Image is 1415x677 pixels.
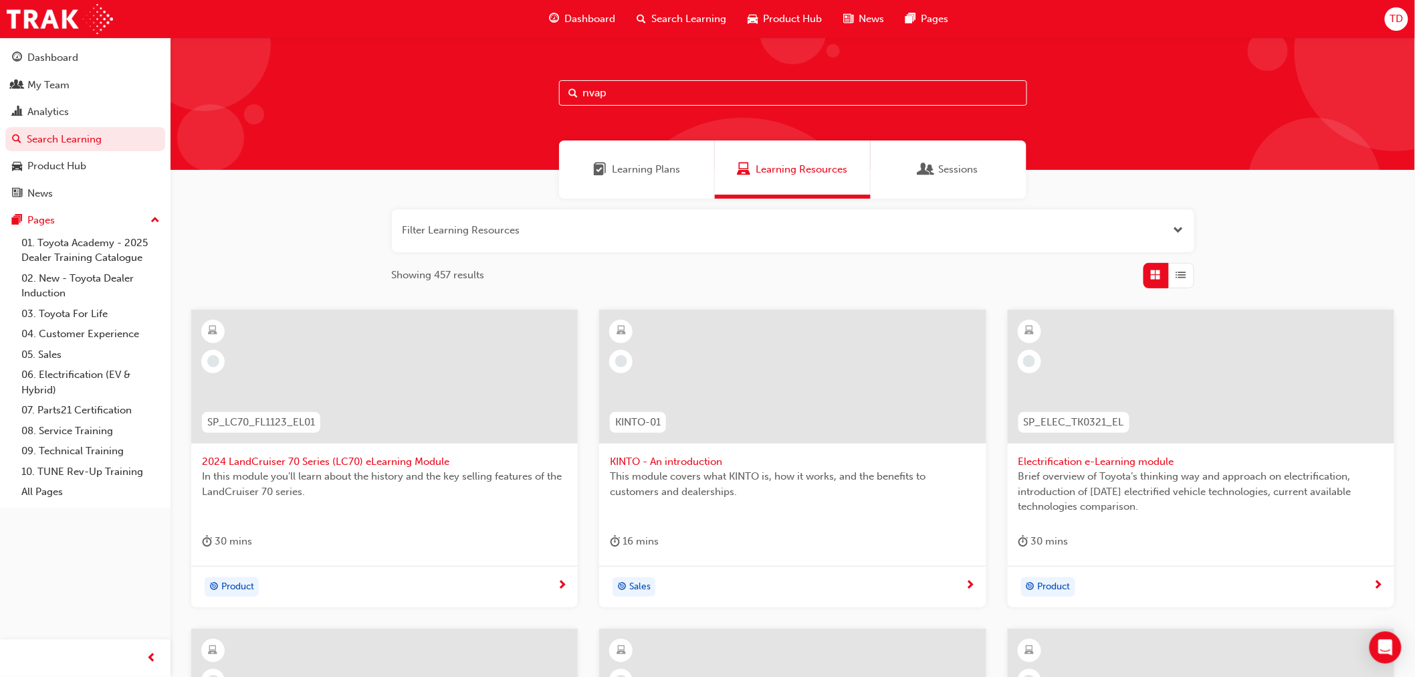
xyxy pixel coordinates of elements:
a: 01. Toyota Academy - 2025 Dealer Training Catalogue [16,233,165,268]
span: SP_ELEC_TK0321_EL [1024,415,1124,430]
a: guage-iconDashboard [539,5,627,33]
a: News [5,181,165,206]
span: target-icon [1026,579,1035,596]
a: 03. Toyota For Life [16,304,165,324]
span: news-icon [844,11,854,27]
a: Learning PlansLearning Plans [559,140,715,199]
span: This module covers what KINTO is, how it works, and the benefits to customers and dealerships. [610,469,975,499]
a: SP_ELEC_TK0321_ELElectrification e-Learning moduleBrief overview of Toyota’s thinking way and app... [1008,310,1394,608]
img: Trak [7,4,113,34]
span: pages-icon [12,215,22,227]
span: Pages [921,11,949,27]
a: Dashboard [5,45,165,70]
div: Dashboard [27,50,78,66]
span: next-icon [557,580,567,592]
span: next-icon [966,580,976,592]
span: learningRecordVerb_NONE-icon [1023,355,1035,367]
input: Search... [559,80,1027,106]
a: 02. New - Toyota Dealer Induction [16,268,165,304]
span: next-icon [1374,580,1384,592]
a: Analytics [5,100,165,124]
span: duration-icon [1018,533,1028,550]
span: car-icon [748,11,758,27]
div: Open Intercom Messenger [1370,632,1402,664]
span: search-icon [637,11,647,27]
span: Sales [629,579,651,595]
span: Showing 457 results [392,268,485,283]
a: car-iconProduct Hub [738,5,833,33]
span: Sessions [938,162,978,177]
span: TD [1390,11,1403,27]
span: Learning Plans [593,162,607,177]
div: 30 mins [202,533,252,550]
span: learningResourceType_ELEARNING-icon [1024,642,1034,660]
span: Grid [1151,268,1161,283]
span: learningResourceType_ELEARNING-icon [209,642,218,660]
a: Learning ResourcesLearning Resources [715,140,871,199]
a: 07. Parts21 Certification [16,400,165,421]
span: target-icon [209,579,219,596]
span: 2024 LandCruiser 70 Series (LC70) eLearning Module [202,454,567,470]
span: Product Hub [764,11,823,27]
span: pages-icon [906,11,916,27]
span: Electrification e-Learning module [1018,454,1384,470]
span: learningResourceType_ELEARNING-icon [617,322,626,340]
span: Search [569,86,578,101]
a: search-iconSearch Learning [627,5,738,33]
button: DashboardMy TeamAnalyticsSearch LearningProduct HubNews [5,43,165,208]
span: prev-icon [147,650,157,667]
div: 30 mins [1018,533,1069,550]
button: Open the filter [1174,223,1184,238]
div: My Team [27,78,70,93]
a: news-iconNews [833,5,895,33]
a: KINTO-01KINTO - An introductionThis module covers what KINTO is, how it works, and the benefits t... [599,310,986,608]
a: 08. Service Training [16,421,165,442]
span: Learning Plans [612,162,680,177]
span: Brief overview of Toyota’s thinking way and approach on electrification, introduction of [DATE] e... [1018,469,1384,514]
button: Pages [5,208,165,233]
span: up-icon [150,212,160,229]
span: Dashboard [565,11,616,27]
div: Analytics [27,104,69,120]
a: SessionsSessions [871,140,1026,199]
span: duration-icon [610,533,620,550]
a: My Team [5,73,165,98]
span: guage-icon [550,11,560,27]
span: In this module you'll learn about the history and the key selling features of the LandCruiser 70 ... [202,469,567,499]
div: Pages [27,213,55,228]
a: All Pages [16,482,165,502]
a: SP_LC70_FL1123_EL012024 LandCruiser 70 Series (LC70) eLearning ModuleIn this module you'll learn ... [191,310,578,608]
span: learningRecordVerb_NONE-icon [207,355,219,367]
span: Search Learning [652,11,727,27]
span: Sessions [919,162,933,177]
div: 16 mins [610,533,659,550]
span: people-icon [12,80,22,92]
span: KINTO-01 [615,415,661,430]
span: Learning Resources [738,162,751,177]
span: Product [1038,579,1071,595]
span: learningResourceType_ELEARNING-icon [617,642,626,660]
a: 04. Customer Experience [16,324,165,345]
span: Learning Resources [756,162,848,177]
span: learningResourceType_ELEARNING-icon [1024,322,1034,340]
span: target-icon [617,579,627,596]
span: search-icon [12,134,21,146]
a: 05. Sales [16,345,165,365]
span: learningResourceType_ELEARNING-icon [209,322,218,340]
a: 06. Electrification (EV & Hybrid) [16,365,165,400]
button: TD [1385,7,1408,31]
a: pages-iconPages [895,5,960,33]
span: KINTO - An introduction [610,454,975,470]
a: 10. TUNE Rev-Up Training [16,462,165,482]
span: Product [221,579,254,595]
span: car-icon [12,161,22,173]
span: learningRecordVerb_NONE-icon [615,355,627,367]
div: Product Hub [27,159,86,174]
span: news-icon [12,188,22,200]
span: SP_LC70_FL1123_EL01 [207,415,315,430]
span: News [859,11,885,27]
a: 09. Technical Training [16,441,165,462]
